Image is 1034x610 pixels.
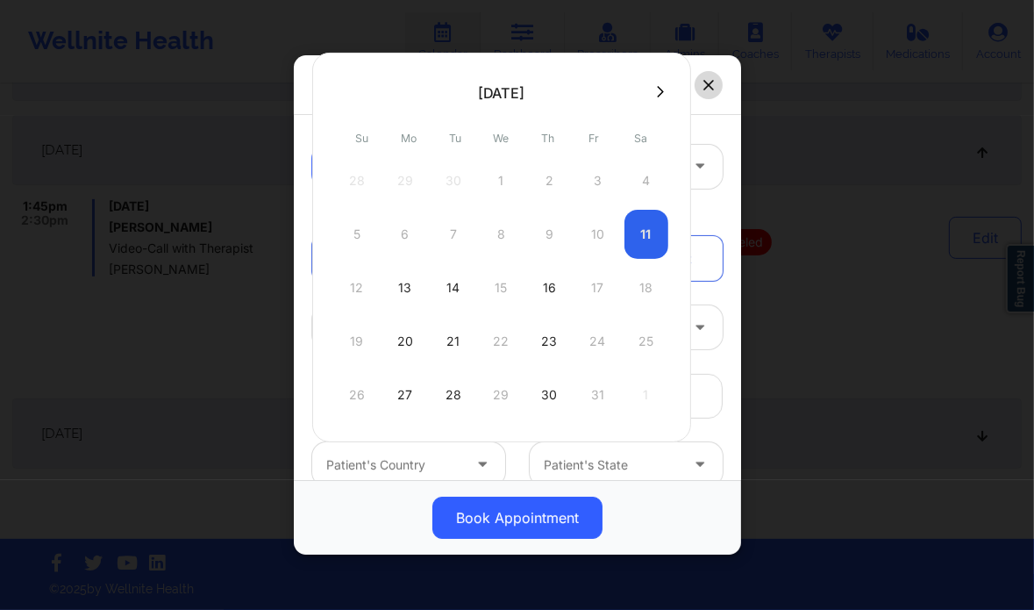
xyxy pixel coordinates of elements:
[528,317,572,366] div: Thu Oct 23 2025
[634,132,647,145] abbr: Saturday
[541,132,554,145] abbr: Thursday
[401,132,417,145] abbr: Monday
[478,84,525,102] div: [DATE]
[355,132,368,145] abbr: Sunday
[300,207,735,225] div: Patient information:
[589,132,600,145] abbr: Friday
[312,374,723,419] input: Patient's Email
[431,317,475,366] div: Tue Oct 21 2025
[383,263,427,312] div: Mon Oct 13 2025
[431,370,475,420] div: Tue Oct 28 2025
[431,263,475,312] div: Tue Oct 14 2025
[432,497,603,539] button: Book Appointment
[494,132,510,145] abbr: Wednesday
[530,236,723,281] a: Not Registered Patient
[528,263,572,312] div: Thu Oct 16 2025
[528,370,572,420] div: Thu Oct 30 2025
[383,317,427,366] div: Mon Oct 20 2025
[383,370,427,420] div: Mon Oct 27 2025
[449,132,461,145] abbr: Tuesday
